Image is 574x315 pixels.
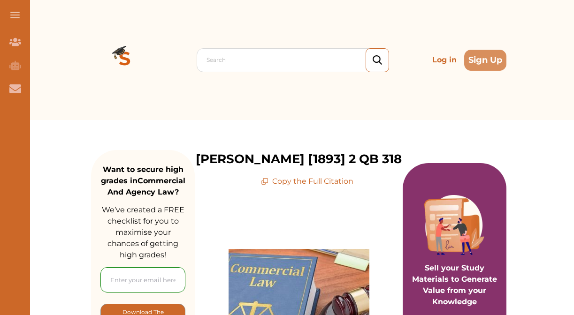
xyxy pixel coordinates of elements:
p: Log in [429,51,460,69]
p: Copy the Full Citation [261,176,353,187]
span: We’ve created a FREE checklist for you to maximise your chances of getting high grades! [102,205,184,259]
img: Purple card image [424,195,484,255]
img: Logo [91,26,159,94]
p: [PERSON_NAME] [1893] 2 QB 318 [196,150,402,168]
strong: Want to secure high grades in Commercial And Agency Law ? [101,165,185,196]
img: search_icon [373,55,382,65]
input: Enter your email here [100,267,185,292]
p: Sell your Study Materials to Generate Value from your Knowledge [412,236,497,307]
button: Sign Up [464,50,506,71]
